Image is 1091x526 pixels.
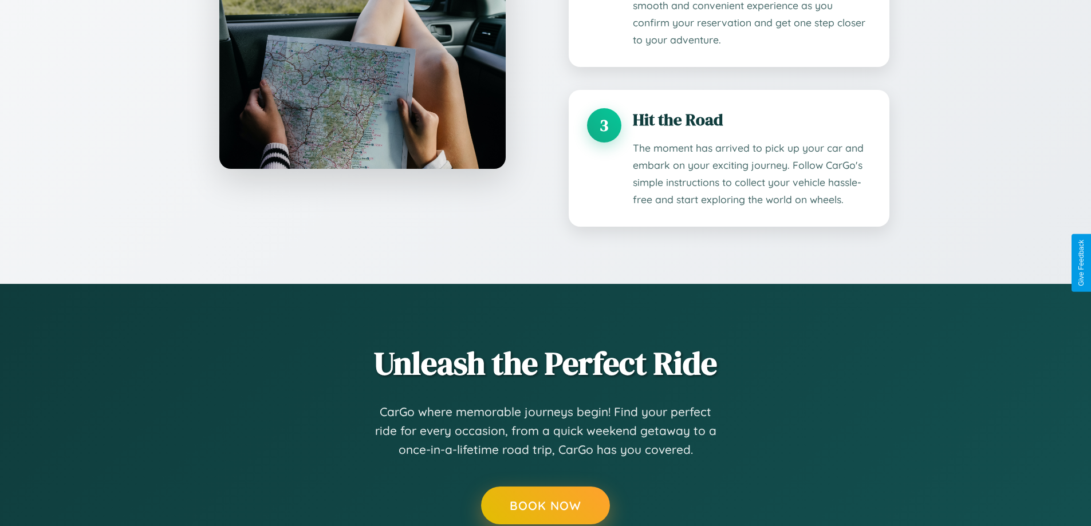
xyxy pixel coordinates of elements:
p: The moment has arrived to pick up your car and embark on your exciting journey. Follow CarGo's si... [633,140,871,208]
div: 3 [587,108,621,143]
h2: Unleash the Perfect Ride [202,341,889,385]
div: Give Feedback [1077,240,1085,286]
p: CarGo where memorable journeys begin! Find your perfect ride for every occasion, from a quick wee... [374,402,718,460]
button: Book Now [481,487,610,524]
h3: Hit the Road [633,108,871,131]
